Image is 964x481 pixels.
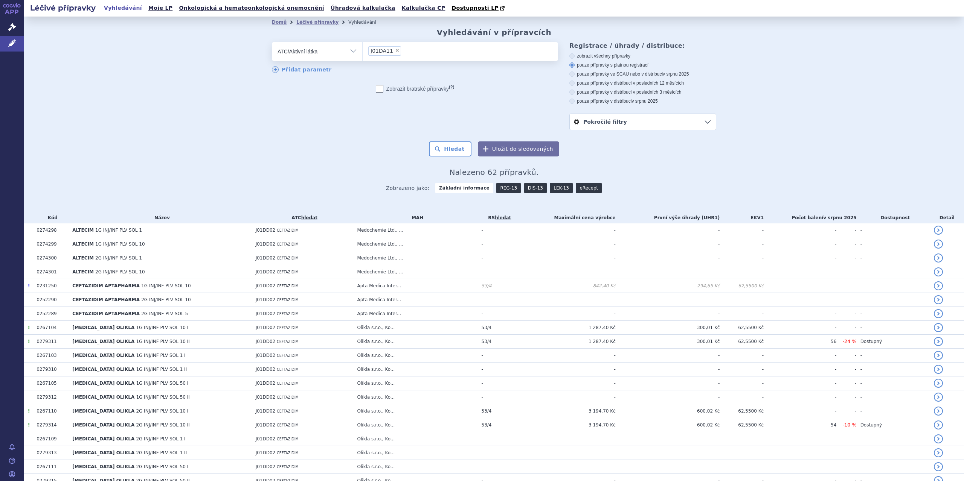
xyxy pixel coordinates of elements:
span: 2G INJ/INF PLV SOL 10 II [136,422,189,428]
td: 0267104 [33,321,69,335]
td: - [518,376,616,390]
input: J01DA11 [403,46,407,55]
span: CEFTAZIDIM APTAPHARMA [72,297,140,302]
span: 53/4 [482,422,492,428]
td: - [764,307,836,321]
span: [MEDICAL_DATA] OLIKLA [72,381,134,386]
td: - [764,363,836,376]
td: 0252289 [33,307,69,321]
td: 0279310 [33,363,69,376]
span: 2G INJ/INF PLV SOL 10 [141,297,191,302]
li: Vyhledávání [348,17,386,28]
td: - [478,432,518,446]
td: - [616,307,720,321]
span: CEFTAZIDIM [277,312,299,316]
a: Moje LP [146,3,175,13]
td: 600,02 Kč [616,404,720,418]
span: J01DD02 [256,269,276,275]
td: - [836,223,856,237]
span: Tento přípravek má více úhrad. [28,422,30,428]
span: J01DD02 [256,297,276,302]
td: - [857,432,930,446]
span: J01DD02 [256,450,276,455]
strong: Základní informace [435,183,493,193]
span: 1G INJ/INF PLV SOL 10 II [136,339,189,344]
td: - [857,363,930,376]
span: [MEDICAL_DATA] OLIKLA [72,367,134,372]
td: Medochemie Ltd., ... [354,265,478,279]
td: - [720,237,764,251]
td: 3 194,70 Kč [518,418,616,432]
td: - [857,307,930,321]
span: CEFTAZIDIM [277,367,299,372]
td: - [836,251,856,265]
th: Detail [930,212,964,223]
a: DIS-13 [524,183,547,193]
td: - [478,307,518,321]
span: J01DD02 [256,228,276,233]
td: - [720,349,764,363]
td: 0231250 [33,279,69,293]
td: - [616,265,720,279]
span: 2G INJ/INF PLV SOL 10 [95,269,145,275]
button: Uložit do sledovaných [478,141,559,156]
span: × [395,48,400,53]
td: - [720,251,764,265]
span: J01DD02 [256,339,276,344]
td: - [720,307,764,321]
td: - [836,432,856,446]
td: 1 287,40 Kč [518,335,616,349]
a: Kalkulačka CP [400,3,448,13]
td: - [836,349,856,363]
a: detail [934,351,943,360]
th: První výše úhrady (UHR1) [616,212,720,223]
label: pouze přípravky s platnou registrací [569,62,716,68]
span: CEFTAZIDIM [277,381,299,385]
span: ALTECIM [72,269,94,275]
span: J01DD02 [256,367,276,372]
span: 53/4 [482,325,492,330]
td: - [836,446,856,460]
td: 842,40 Kč [518,279,616,293]
a: Léčivé přípravky [296,20,339,25]
td: 3 194,70 Kč [518,404,616,418]
td: - [836,390,856,404]
span: 2G INJ/INF PLV SOL 10 I [136,408,188,414]
td: - [720,363,764,376]
th: Kód [33,212,69,223]
td: - [518,363,616,376]
td: - [518,237,616,251]
a: Přidat parametr [272,66,332,73]
td: - [857,223,930,237]
td: - [764,265,836,279]
span: 1G INJ/INF PLV SOL 50 I [136,381,188,386]
td: - [836,376,856,390]
td: - [764,237,836,251]
span: [MEDICAL_DATA] OLIKLA [72,436,134,442]
td: - [764,279,836,293]
td: - [764,446,836,460]
td: - [764,376,836,390]
span: J01DD02 [256,353,276,358]
td: - [518,307,616,321]
td: - [857,404,930,418]
td: Medochemie Ltd., ... [354,251,478,265]
td: - [836,307,856,321]
a: Úhradová kalkulačka [328,3,398,13]
td: 300,01 Kč [616,321,720,335]
span: 1G INJ/INF PLV SOL 50 II [136,395,189,400]
td: - [857,293,930,307]
td: - [518,432,616,446]
td: - [720,446,764,460]
abbr: (?) [449,85,454,90]
td: - [720,293,764,307]
td: - [478,376,518,390]
td: - [764,223,836,237]
span: CEFTAZIDIM [277,242,299,246]
th: Počet balení [764,212,856,223]
span: 53/4 [482,339,492,344]
td: - [836,265,856,279]
td: Apta Medica Inter... [354,307,478,321]
td: Medochemie Ltd., ... [354,223,478,237]
td: - [478,349,518,363]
